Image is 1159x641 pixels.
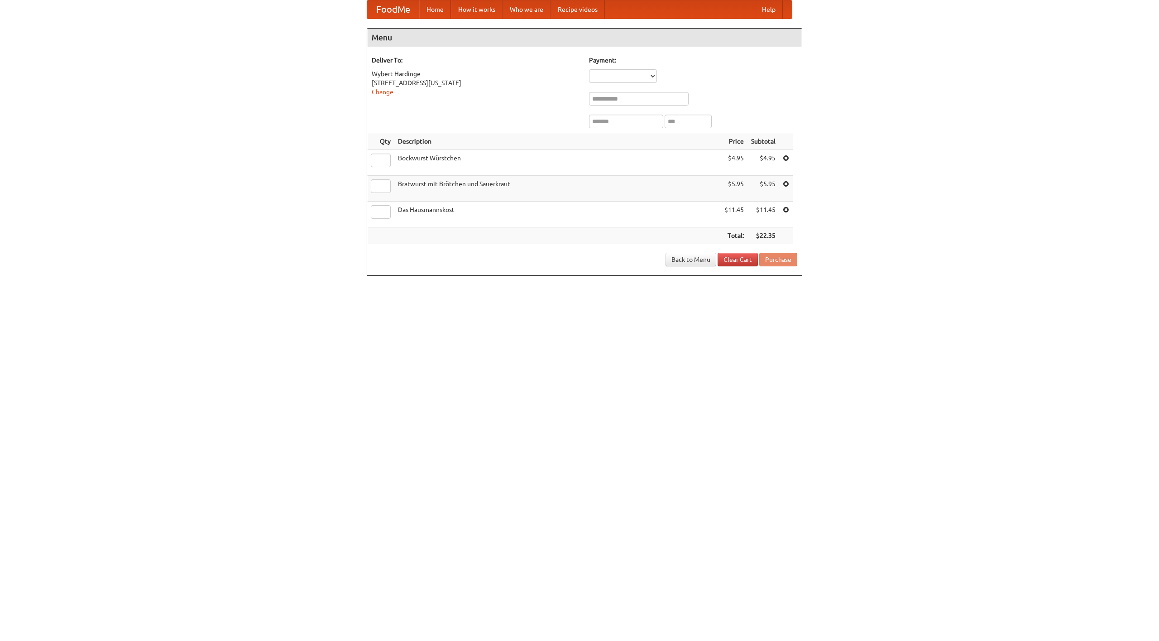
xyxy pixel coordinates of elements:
[367,0,419,19] a: FoodMe
[721,133,747,150] th: Price
[747,202,779,227] td: $11.45
[503,0,551,19] a: Who we are
[394,176,721,202] td: Bratwurst mit Brötchen und Sauerkraut
[419,0,451,19] a: Home
[759,253,797,266] button: Purchase
[755,0,783,19] a: Help
[372,88,393,96] a: Change
[747,176,779,202] td: $5.95
[721,176,747,202] td: $5.95
[372,56,580,65] h5: Deliver To:
[721,202,747,227] td: $11.45
[372,69,580,78] div: Wybert Hardinge
[666,253,716,266] a: Back to Menu
[721,150,747,176] td: $4.95
[367,133,394,150] th: Qty
[394,133,721,150] th: Description
[451,0,503,19] a: How it works
[721,227,747,244] th: Total:
[367,29,802,47] h4: Menu
[747,227,779,244] th: $22.35
[718,253,758,266] a: Clear Cart
[589,56,797,65] h5: Payment:
[394,202,721,227] td: Das Hausmannskost
[747,133,779,150] th: Subtotal
[747,150,779,176] td: $4.95
[394,150,721,176] td: Bockwurst Würstchen
[551,0,605,19] a: Recipe videos
[372,78,580,87] div: [STREET_ADDRESS][US_STATE]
